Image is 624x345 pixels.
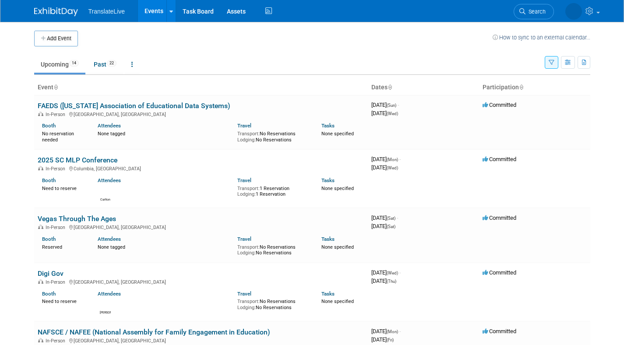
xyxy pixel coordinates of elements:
[38,102,230,110] a: FAEDS ([US_STATE] Association of Educational Data Systems)
[100,310,111,315] div: Becky Copeland
[34,7,78,16] img: ExhibitDay
[100,197,111,202] div: Carlton Irvis
[388,84,392,91] a: Sort by Start Date
[387,165,398,170] span: (Wed)
[321,236,335,242] a: Tasks
[38,328,270,336] a: NAFSCE / NAFEE (National Assembly for Family Engagement in Education)
[399,156,401,162] span: -
[399,269,401,276] span: -
[98,129,231,137] div: None tagged
[483,102,516,108] span: Committed
[387,271,398,275] span: (Wed)
[321,291,335,297] a: Tasks
[53,84,58,91] a: Sort by Event Name
[46,225,68,230] span: In-Person
[46,166,68,172] span: In-Person
[368,80,479,95] th: Dates
[98,123,121,129] a: Attendees
[371,278,396,284] span: [DATE]
[483,215,516,221] span: Committed
[38,112,43,116] img: In-Person Event
[519,84,523,91] a: Sort by Participation Type
[38,223,364,230] div: [GEOGRAPHIC_DATA], [GEOGRAPHIC_DATA]
[398,102,399,108] span: -
[38,338,43,342] img: In-Person Event
[321,244,354,250] span: None specified
[34,31,78,46] button: Add Event
[38,225,43,229] img: In-Person Event
[42,291,56,297] a: Booth
[387,216,395,221] span: (Sat)
[46,279,68,285] span: In-Person
[38,278,364,285] div: [GEOGRAPHIC_DATA], [GEOGRAPHIC_DATA]
[87,56,123,73] a: Past22
[371,223,395,229] span: [DATE]
[321,299,354,304] span: None specified
[387,103,396,108] span: (Sun)
[237,186,260,191] span: Transport:
[371,336,394,343] span: [DATE]
[237,243,308,256] div: No Reservations No Reservations
[42,243,85,250] div: Reserved
[387,224,395,229] span: (Sat)
[525,8,546,15] span: Search
[98,177,121,183] a: Attendees
[321,131,354,137] span: None specified
[371,156,401,162] span: [DATE]
[46,338,68,344] span: In-Person
[237,236,251,242] a: Travel
[371,269,401,276] span: [DATE]
[237,250,256,256] span: Lodging:
[38,110,364,117] div: [GEOGRAPHIC_DATA], [GEOGRAPHIC_DATA]
[514,4,554,19] a: Search
[100,299,111,310] img: Becky Copeland
[237,191,256,197] span: Lodging:
[237,299,260,304] span: Transport:
[38,156,117,164] a: 2025 SC MLP Conference
[387,338,394,342] span: (Fri)
[237,177,251,183] a: Travel
[371,164,398,171] span: [DATE]
[46,112,68,117] span: In-Person
[371,215,398,221] span: [DATE]
[321,186,354,191] span: None specified
[42,236,56,242] a: Booth
[38,337,364,344] div: [GEOGRAPHIC_DATA], [GEOGRAPHIC_DATA]
[98,243,231,250] div: None tagged
[237,137,256,143] span: Lodging:
[493,34,590,41] a: How to sync to an external calendar...
[371,110,398,116] span: [DATE]
[98,291,121,297] a: Attendees
[371,328,401,334] span: [DATE]
[321,123,335,129] a: Tasks
[38,165,364,172] div: Columbia, [GEOGRAPHIC_DATA]
[69,60,79,67] span: 14
[387,329,398,334] span: (Mon)
[100,186,111,197] img: Carlton Irvis
[321,177,335,183] a: Tasks
[483,269,516,276] span: Committed
[237,297,308,310] div: No Reservations No Reservations
[387,279,396,284] span: (Thu)
[42,123,56,129] a: Booth
[38,166,43,170] img: In-Person Event
[42,184,85,192] div: Need to reserve
[98,236,121,242] a: Attendees
[42,129,85,143] div: No reservation needed
[237,244,260,250] span: Transport:
[479,80,590,95] th: Participation
[34,80,368,95] th: Event
[237,129,308,143] div: No Reservations No Reservations
[38,215,116,223] a: Vegas Through The Ages
[483,328,516,334] span: Committed
[397,215,398,221] span: -
[483,156,516,162] span: Committed
[387,111,398,116] span: (Wed)
[237,305,256,310] span: Lodging:
[42,297,85,305] div: Need to reserve
[237,184,308,197] div: 1 Reservation 1 Reservation
[107,60,116,67] span: 22
[399,328,401,334] span: -
[42,177,56,183] a: Booth
[237,131,260,137] span: Transport:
